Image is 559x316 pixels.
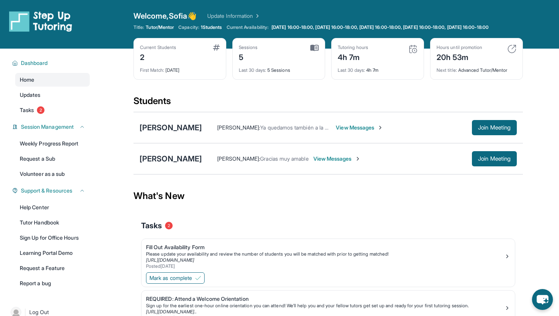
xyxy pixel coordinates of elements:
a: Weekly Progress Report [15,137,90,150]
button: Support & Resources [18,187,85,194]
a: Tasks2 [15,103,90,117]
div: Students [133,95,523,112]
span: Ya quedamos también a la misma hora para las siguientes clases [260,124,415,131]
img: Mark as complete [195,275,201,281]
span: Next title : [437,67,457,73]
img: Chevron-Right [377,125,383,131]
span: 2 [37,106,44,114]
div: 4h 7m [338,63,418,73]
span: Tasks [20,106,34,114]
span: [DATE] 16:00-18:00, [DATE] 16:00-18:00, [DATE] 16:00-18:00, [DATE] 16:00-18:00, [DATE] 16:00-18:00 [272,24,489,30]
span: Last 30 days : [239,67,266,73]
div: 4h 7m [338,51,368,63]
span: Session Management [21,123,74,131]
span: [PERSON_NAME] : [217,124,260,131]
span: 2 [165,222,173,229]
img: card [213,44,220,51]
img: card [507,44,516,54]
img: Chevron Right [253,12,260,20]
span: View Messages [336,124,383,131]
span: Tasks [141,220,162,231]
span: View Messages [313,155,361,163]
div: [PERSON_NAME] [140,153,202,164]
div: Posted [DATE] [146,263,504,269]
div: What's New [133,179,523,213]
img: logo [9,11,72,32]
span: Dashboard [21,59,48,67]
a: Home [15,73,90,87]
div: 5 [239,51,258,63]
a: Report a bug [15,276,90,290]
a: Update Information [207,12,260,20]
span: Updates [20,91,41,99]
div: [PERSON_NAME] [140,122,202,133]
a: Updates [15,88,90,102]
span: Title: [133,24,144,30]
span: Join Meeting [478,156,511,161]
div: REQUIRED: Attend a Welcome Orientation [146,295,504,303]
img: Chevron-Right [355,156,361,162]
button: Session Management [18,123,85,131]
a: Help Center [15,201,90,214]
span: Log Out [29,308,49,316]
button: Join Meeting [472,151,517,166]
div: Please update your availability and review the number of students you will be matched with prior ... [146,251,504,257]
a: Learning Portal Demo [15,246,90,260]
span: Tutor/Mentor [146,24,174,30]
a: Volunteer as a sub [15,167,90,181]
a: [DATE] 16:00-18:00, [DATE] 16:00-18:00, [DATE] 16:00-18:00, [DATE] 16:00-18:00, [DATE] 16:00-18:00 [270,24,490,30]
span: Last 30 days : [338,67,365,73]
div: Hours until promotion [437,44,482,51]
button: Dashboard [18,59,85,67]
div: Advanced Tutor/Mentor [437,63,516,73]
div: Current Students [140,44,176,51]
img: card [408,44,418,54]
span: 1 Students [201,24,222,30]
span: Home [20,76,34,84]
div: 2 [140,51,176,63]
img: card [310,44,319,51]
div: Sign up for the earliest one-hour online orientation you can attend! We’ll help you and your fell... [146,303,504,309]
span: Join Meeting [478,125,511,130]
div: 20h 53m [437,51,482,63]
span: First Match : [140,67,164,73]
a: Fill Out Availability FormPlease update your availability and review the number of students you w... [141,239,515,271]
a: Request a Sub [15,152,90,166]
div: Sessions [239,44,258,51]
div: Tutoring hours [338,44,368,51]
div: [DATE] [140,63,220,73]
span: Welcome, Sofia 👋 [133,11,197,21]
div: Fill Out Availability Form [146,243,504,251]
a: Request a Feature [15,261,90,275]
span: Capacity: [178,24,199,30]
a: Sign Up for Office Hours [15,231,90,245]
a: Tutor Handbook [15,216,90,229]
span: Mark as complete [149,274,192,282]
span: Support & Resources [21,187,72,194]
button: chat-button [532,289,553,310]
button: Join Meeting [472,120,517,135]
div: 5 Sessions [239,63,319,73]
span: Gracias muy amable [260,155,308,162]
button: Mark as complete [146,272,205,284]
a: [URL][DOMAIN_NAME] [146,257,194,263]
a: [URL][DOMAIN_NAME].. [146,309,197,314]
span: [PERSON_NAME] : [217,155,260,162]
span: Current Availability: [227,24,268,30]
